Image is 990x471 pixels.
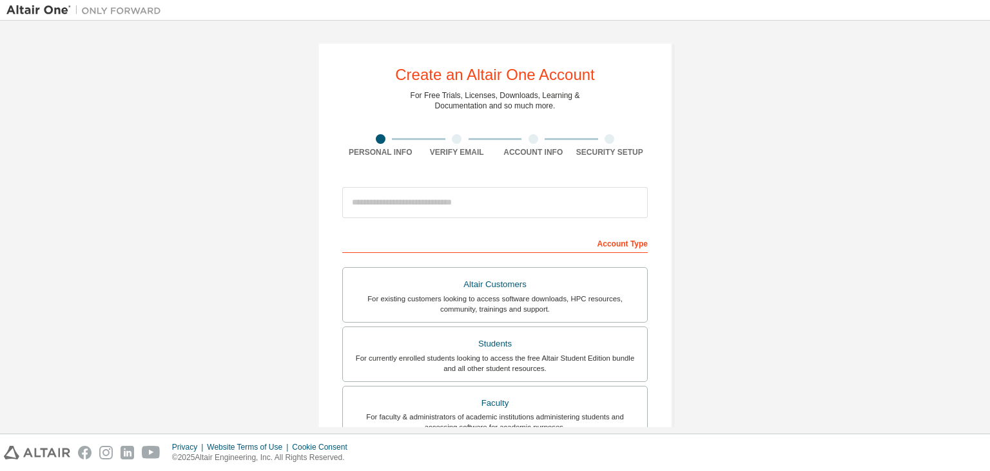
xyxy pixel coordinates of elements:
[4,446,70,459] img: altair_logo.svg
[99,446,113,459] img: instagram.svg
[351,394,639,412] div: Faculty
[351,335,639,353] div: Students
[172,452,355,463] p: © 2025 Altair Engineering, Inc. All Rights Reserved.
[121,446,134,459] img: linkedin.svg
[172,442,207,452] div: Privacy
[351,294,639,314] div: For existing customers looking to access software downloads, HPC resources, community, trainings ...
[142,446,160,459] img: youtube.svg
[351,353,639,374] div: For currently enrolled students looking to access the free Altair Student Edition bundle and all ...
[342,147,419,157] div: Personal Info
[6,4,168,17] img: Altair One
[342,232,648,253] div: Account Type
[395,67,595,83] div: Create an Altair One Account
[495,147,572,157] div: Account Info
[351,412,639,432] div: For faculty & administrators of academic institutions administering students and accessing softwa...
[207,442,292,452] div: Website Terms of Use
[419,147,496,157] div: Verify Email
[292,442,354,452] div: Cookie Consent
[351,276,639,294] div: Altair Customers
[78,446,92,459] img: facebook.svg
[411,90,580,111] div: For Free Trials, Licenses, Downloads, Learning & Documentation and so much more.
[572,147,648,157] div: Security Setup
